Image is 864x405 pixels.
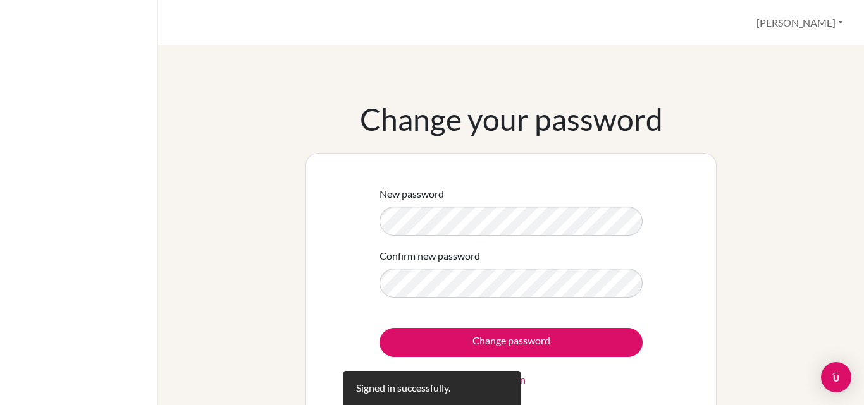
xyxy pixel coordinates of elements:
[380,328,643,357] input: Change password
[380,248,480,263] label: Confirm new password
[821,362,851,392] div: Open Intercom Messenger
[380,186,444,202] label: New password
[356,380,450,396] div: Signed in successfully.
[360,101,663,138] h1: Change your password
[751,11,849,35] button: [PERSON_NAME]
